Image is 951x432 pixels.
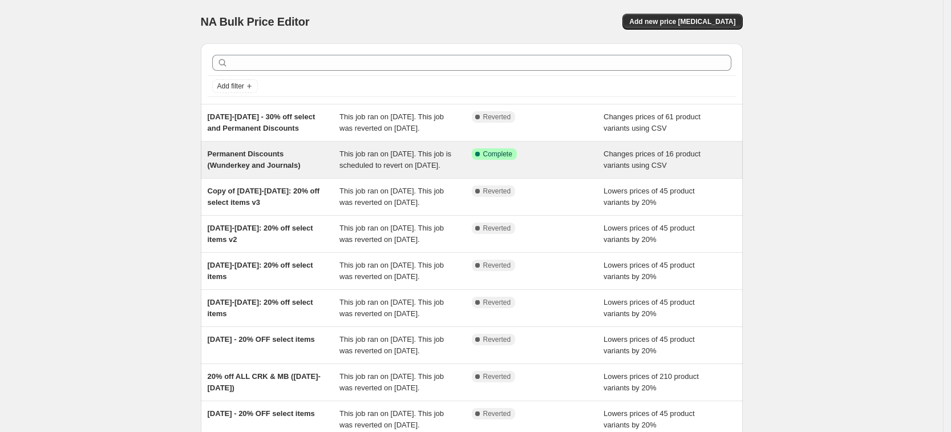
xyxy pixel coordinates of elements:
[208,372,321,392] span: 20% off ALL CRK & MB ([DATE]-[DATE])
[604,298,695,318] span: Lowers prices of 45 product variants by 20%
[604,372,699,392] span: Lowers prices of 210 product variants by 20%
[483,187,511,196] span: Reverted
[483,224,511,233] span: Reverted
[339,409,444,429] span: This job ran on [DATE]. This job was reverted on [DATE].
[604,409,695,429] span: Lowers prices of 45 product variants by 20%
[604,335,695,355] span: Lowers prices of 45 product variants by 20%
[483,372,511,381] span: Reverted
[483,112,511,122] span: Reverted
[604,150,701,169] span: Changes prices of 16 product variants using CSV
[604,261,695,281] span: Lowers prices of 45 product variants by 20%
[339,261,444,281] span: This job ran on [DATE]. This job was reverted on [DATE].
[339,335,444,355] span: This job ran on [DATE]. This job was reverted on [DATE].
[208,150,301,169] span: Permanent Discounts (Wunderkey and Journals)
[208,261,313,281] span: [DATE]-[DATE]: 20% off select items
[208,335,315,344] span: [DATE] - 20% OFF select items
[339,298,444,318] span: This job ran on [DATE]. This job was reverted on [DATE].
[339,187,444,207] span: This job ran on [DATE]. This job was reverted on [DATE].
[208,224,313,244] span: [DATE]-[DATE]: 20% off select items v2
[483,409,511,418] span: Reverted
[604,187,695,207] span: Lowers prices of 45 product variants by 20%
[208,112,315,132] span: [DATE]-[DATE] - 30% off select and Permanent Discounts
[339,112,444,132] span: This job ran on [DATE]. This job was reverted on [DATE].
[339,150,451,169] span: This job ran on [DATE]. This job is scheduled to revert on [DATE].
[217,82,244,91] span: Add filter
[604,112,701,132] span: Changes prices of 61 product variants using CSV
[622,14,742,30] button: Add new price [MEDICAL_DATA]
[483,298,511,307] span: Reverted
[208,298,313,318] span: [DATE]-[DATE]: 20% off select items
[604,224,695,244] span: Lowers prices of 45 product variants by 20%
[483,335,511,344] span: Reverted
[483,261,511,270] span: Reverted
[208,409,315,418] span: [DATE] - 20% OFF select items
[212,79,258,93] button: Add filter
[339,224,444,244] span: This job ran on [DATE]. This job was reverted on [DATE].
[201,15,310,28] span: NA Bulk Price Editor
[208,187,320,207] span: Copy of [DATE]-[DATE]: 20% off select items v3
[339,372,444,392] span: This job ran on [DATE]. This job was reverted on [DATE].
[629,17,735,26] span: Add new price [MEDICAL_DATA]
[483,150,512,159] span: Complete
